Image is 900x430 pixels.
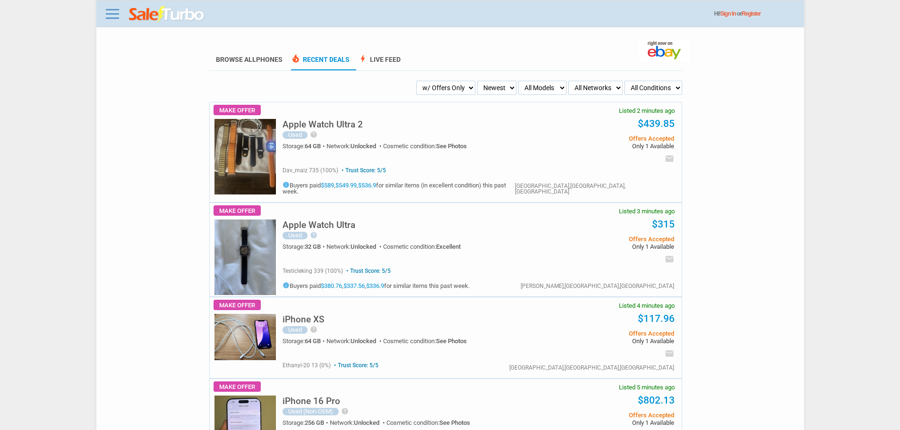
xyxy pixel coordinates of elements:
span: 64 GB [305,337,321,345]
span: bolt [358,54,368,63]
span: Trust Score: 5/5 [332,362,378,369]
i: help [341,407,349,415]
h5: Buyers paid , , for similar items this past week. [283,282,470,289]
div: Storage: [283,143,326,149]
a: $439.85 [638,118,675,129]
a: Browse AllPhones [216,56,283,63]
a: Apple Watch Ultra [283,222,355,229]
img: saleturbo.com - Online Deals and Discount Coupons [129,6,205,23]
div: [GEOGRAPHIC_DATA],[GEOGRAPHIC_DATA],[GEOGRAPHIC_DATA] [515,183,674,194]
h5: Apple Watch Ultra [283,220,355,229]
div: Cosmetic condition: [386,420,470,426]
span: Only 1 Available [531,420,674,426]
span: See Photos [436,337,467,345]
a: $536.9 [358,182,376,189]
div: Storage: [283,420,330,426]
span: Offers Accepted [531,330,674,337]
a: Sign In [720,10,736,17]
a: $549.99 [335,182,357,189]
div: Used [283,326,308,334]
a: boltLive Feed [358,56,401,70]
span: Make Offer [214,105,261,115]
span: Only 1 Available [531,143,674,149]
div: [GEOGRAPHIC_DATA],[GEOGRAPHIC_DATA],[GEOGRAPHIC_DATA] [509,365,674,371]
span: Only 1 Available [531,338,674,344]
div: Storage: [283,244,326,250]
div: Network: [326,338,383,344]
span: Offers Accepted [531,236,674,242]
div: Network: [326,143,383,149]
a: Apple Watch Ultra 2 [283,122,363,129]
span: Listed 2 minutes ago [619,108,675,114]
span: Listed 4 minutes ago [619,303,675,309]
a: $589 [321,182,334,189]
span: See Photos [436,143,467,150]
span: Trust Score: 5/5 [340,167,386,174]
a: $802.13 [638,395,675,406]
div: Cosmetic condition: [383,143,467,149]
h5: Buyers paid , , for similar items (in excellent condition) this past week. [283,181,515,194]
a: $315 [652,219,675,230]
a: $337.56 [343,282,365,289]
div: Cosmetic condition: [383,244,461,250]
span: local_fire_department [291,54,300,63]
a: Register [742,10,761,17]
span: Unlocked [351,143,376,150]
div: Used [283,232,308,239]
img: s-l225.jpg [214,314,276,360]
i: email [665,349,674,358]
span: Make Offer [214,205,261,216]
a: $380.76 [321,282,342,289]
a: $117.96 [638,313,675,324]
div: [PERSON_NAME],[GEOGRAPHIC_DATA],[GEOGRAPHIC_DATA] [521,283,674,289]
span: Hi! [714,10,720,17]
span: Trust Score: 5/5 [344,268,391,274]
i: email [665,254,674,264]
div: Network: [330,420,386,426]
span: Listed 5 minutes ago [619,384,675,390]
i: help [310,326,317,333]
span: 256 GB [305,419,324,426]
div: Network: [326,244,383,250]
span: dav_maiz 735 (100%) [283,167,338,174]
a: $336.9 [366,282,384,289]
span: Offers Accepted [531,135,674,142]
span: Unlocked [354,419,379,426]
a: iPhone XS [283,317,325,324]
div: Used (Non-OEM) [283,408,339,415]
span: Listed 3 minutes ago [619,208,675,214]
span: testicleking 339 (100%) [283,268,343,274]
i: info [283,282,290,289]
i: help [310,231,317,239]
h5: iPhone 16 Pro [283,396,340,405]
a: iPhone 16 Pro [283,398,340,405]
h5: iPhone XS [283,315,325,324]
a: local_fire_departmentRecent Deals [291,56,350,70]
div: Storage: [283,338,326,344]
span: Excellent [436,243,461,250]
span: Phones [256,56,283,63]
img: s-l225.jpg [214,119,276,194]
span: Only 1 Available [531,244,674,250]
span: Unlocked [351,243,376,250]
span: Make Offer [214,381,261,392]
span: or [737,10,761,17]
div: Used [283,131,308,139]
div: Cosmetic condition: [383,338,467,344]
span: ethanyi-20 13 (0%) [283,362,331,369]
h5: Apple Watch Ultra 2 [283,120,363,129]
span: Offers Accepted [531,412,674,418]
i: info [283,181,290,188]
span: Make Offer [214,300,261,310]
span: 32 GB [305,243,321,250]
i: help [310,131,317,138]
span: See Photos [439,419,470,426]
span: 64 GB [305,143,321,150]
img: s-l225.jpg [214,219,276,295]
i: email [665,154,674,163]
span: Unlocked [351,337,376,345]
